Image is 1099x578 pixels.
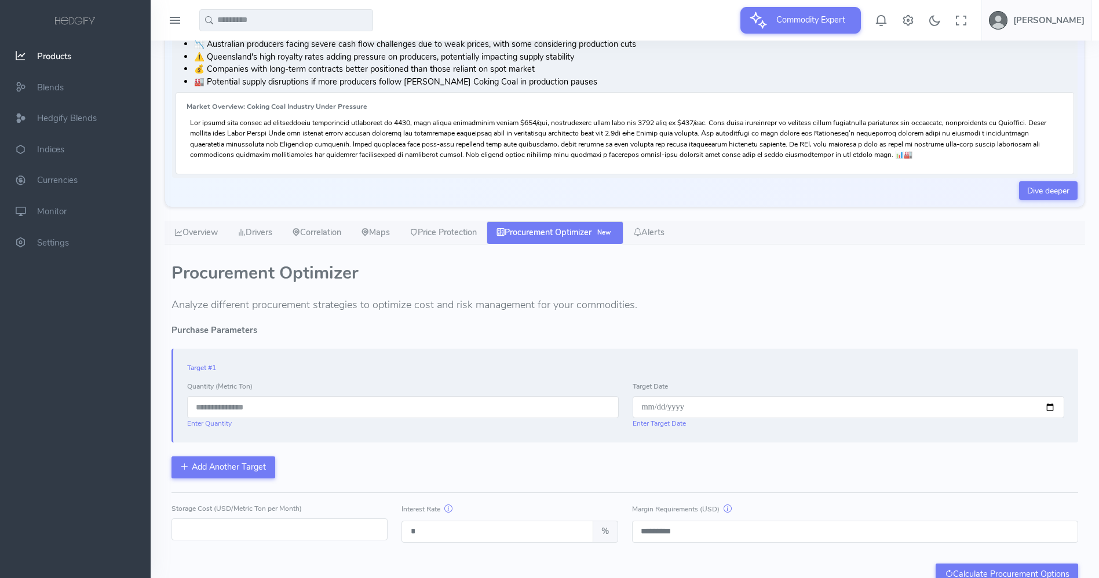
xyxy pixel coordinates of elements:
span: % [593,521,618,543]
h6: Market Overview: Coking Coal Industry Under Pressure [187,103,1063,111]
div: Enter Quantity [187,418,619,429]
span: Hedgify Blends [37,112,97,124]
label: Margin Requirements (USD) [632,503,732,517]
li: 🏭 Potential supply disruptions if more producers follow [PERSON_NAME] Coking Coal in production p... [194,76,1074,89]
button: Commodity Expert [740,7,861,34]
span: Monitor [37,206,67,217]
span: Settings [37,237,69,248]
button: Interest Rate [444,503,453,517]
label: Target Date [633,381,668,392]
button: Margin Requirements (USD) [723,503,732,517]
span: Commodity Expert [769,7,852,32]
h5: Purchase Parameters [171,325,1078,335]
label: Quantity (Metric Ton) [187,381,253,392]
h2: Procurement Optimizer [171,264,1078,283]
a: Alerts [623,221,674,244]
p: Lor ipsumd sita consec ad elitseddoeiu temporincid utlaboreet do 4430, magn aliqua enimadminim ve... [190,118,1060,160]
li: 📉 Australian producers facing severe cash flow challenges due to weak prices, with some consideri... [194,38,1074,51]
a: Price Protection [400,221,487,244]
li: ⚠️ Queensland's high royalty rates adding pressure on producers, potentially impacting supply sta... [194,51,1074,64]
a: Drivers [228,221,282,244]
a: Dive deeper [1019,181,1078,200]
img: user-image [989,11,1007,30]
span: Target #1 [187,363,216,373]
div: Enter Target Date [633,418,1064,429]
img: logo [53,15,98,28]
h5: [PERSON_NAME] [1013,16,1085,25]
label: Storage Cost (USD/Metric Ton per Month) [171,503,302,514]
span: New [595,229,614,238]
button: Add Another Target [171,456,275,478]
span: Products [37,50,71,62]
label: Interest Rate [401,503,453,517]
a: Maps [351,221,400,244]
span: Blends [37,82,64,93]
span: Currencies [37,175,78,186]
p: Analyze different procurement strategies to optimize cost and risk management for your commodities. [171,297,1078,313]
a: Overview [165,221,228,244]
a: Correlation [282,221,351,244]
li: 💰 Companies with long-term contracts better positioned than those reliant on spot market [194,63,1074,76]
a: Commodity Expert [740,14,861,25]
span: Indices [37,144,64,155]
a: Procurement Optimizer [487,221,623,244]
